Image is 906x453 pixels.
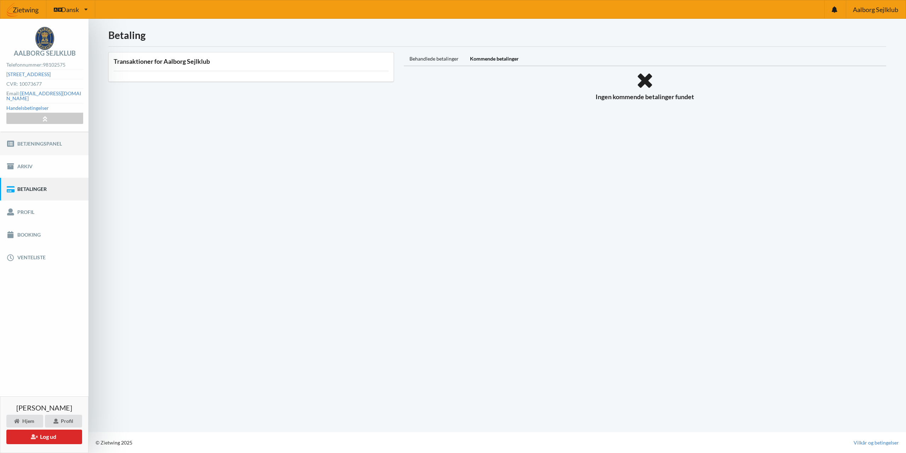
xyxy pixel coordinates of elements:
button: Log ud [6,430,82,444]
span: Aalborg Sejlklub [853,6,898,13]
div: Profil [45,415,82,427]
h1: Betaling [108,29,886,41]
a: [EMAIL_ADDRESS][DOMAIN_NAME] [6,90,81,101]
div: Ingen kommende betalinger fundet [404,71,886,101]
img: logo [35,27,54,50]
span: Dansk [61,6,79,13]
div: CVR: 10073677 [6,79,83,89]
div: Telefonnummer: [6,60,83,70]
div: Kommende betalinger [464,52,524,66]
div: Hjem [6,415,43,427]
a: Vilkår og betingelser [854,439,899,446]
div: Email: [6,89,83,103]
div: Aalborg Sejlklub [14,50,76,56]
div: Behandlede betalinger [404,52,464,66]
h3: Transaktioner for Aalborg Sejlklub [114,57,389,66]
span: [PERSON_NAME] [16,404,72,411]
a: Handelsbetingelser [6,105,49,111]
a: [STREET_ADDRESS] [6,71,51,77]
strong: 98102575 [43,62,65,68]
